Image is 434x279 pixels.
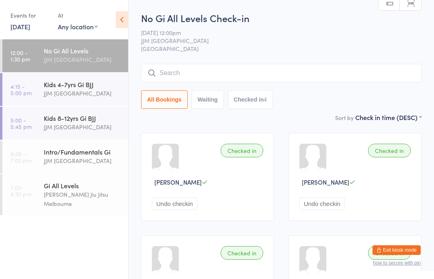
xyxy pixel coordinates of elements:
button: Exit kiosk mode [373,245,421,255]
a: [DATE] [10,22,30,31]
div: JJM [GEOGRAPHIC_DATA] [44,89,121,98]
div: No Gi All Levels [44,46,121,55]
span: [PERSON_NAME] [154,178,202,186]
div: Check in time (DESC) [355,113,422,122]
a: 5:00 -5:45 pmKids 8-12yrs Gi BJJJJM [GEOGRAPHIC_DATA] [2,107,128,140]
div: JJM [GEOGRAPHIC_DATA] [44,156,121,165]
div: Checked in [221,144,263,157]
span: [GEOGRAPHIC_DATA] [141,45,422,53]
time: 12:00 - 1:30 pm [10,49,30,62]
div: Checked in [368,246,411,260]
button: Undo checkin [299,198,345,210]
div: Any location [58,22,98,31]
div: Checked in [221,246,263,260]
time: 5:00 - 5:45 pm [10,117,32,130]
label: Sort by [335,114,354,122]
span: [DATE] 12:00pm [141,29,409,37]
div: Intro/Fundamentals Gi [44,147,121,156]
time: 4:15 - 5:00 pm [10,83,32,96]
a: 12:00 -1:30 pmNo Gi All LevelsJJM [GEOGRAPHIC_DATA] [2,39,128,72]
a: 7:00 -8:30 pmGi All Levels[PERSON_NAME] Jiu Jitsu Melbourne [2,174,128,215]
time: 7:00 - 8:30 pm [10,184,31,197]
time: 6:00 - 7:00 pm [10,151,31,163]
div: Kids 4-7yrs Gi BJJ [44,80,121,89]
button: how to secure with pin [373,260,421,266]
div: Checked in [368,144,411,157]
span: JJM [GEOGRAPHIC_DATA] [141,37,409,45]
button: Checked in4 [228,90,273,109]
a: 4:15 -5:00 pmKids 4-7yrs Gi BJJJJM [GEOGRAPHIC_DATA] [2,73,128,106]
div: Kids 8-12yrs Gi BJJ [44,114,121,122]
div: [PERSON_NAME] Jiu Jitsu Melbourne [44,190,121,208]
div: 4 [264,96,267,103]
div: At [58,9,98,22]
h2: No Gi All Levels Check-in [141,11,422,24]
span: [PERSON_NAME] [302,178,349,186]
button: Undo checkin [152,198,197,210]
div: JJM [GEOGRAPHIC_DATA] [44,55,121,64]
div: Gi All Levels [44,181,121,190]
div: JJM [GEOGRAPHIC_DATA] [44,122,121,132]
input: Search [141,64,422,82]
div: Events for [10,9,50,22]
a: 6:00 -7:00 pmIntro/Fundamentals GiJJM [GEOGRAPHIC_DATA] [2,141,128,173]
button: All Bookings [141,90,188,109]
button: Waiting [192,90,224,109]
